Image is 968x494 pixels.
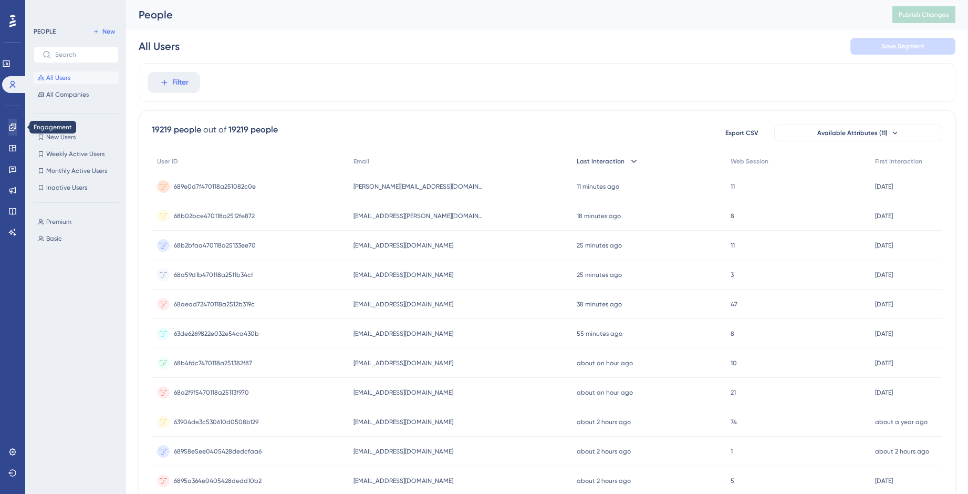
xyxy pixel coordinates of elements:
button: Premium [34,215,125,228]
input: Search [55,51,110,58]
span: [EMAIL_ADDRESS][DOMAIN_NAME] [353,388,453,397]
span: 68a59d1b470118a2511b34cf [174,271,253,279]
time: [DATE] [875,477,893,485]
span: Premium [46,218,71,226]
time: 55 minutes ago [577,330,622,337]
span: [EMAIL_ADDRESS][DOMAIN_NAME] [353,418,453,426]
span: Email [353,157,369,166]
time: 11 minutes ago [577,183,619,190]
span: New Users [46,133,76,141]
span: 10 [731,359,737,367]
span: 63de6269822e032e54ca430b [174,330,259,338]
button: New [89,25,119,38]
time: about 2 hours ago [577,448,631,455]
span: 8 [731,330,734,338]
span: [EMAIL_ADDRESS][DOMAIN_NAME] [353,447,453,456]
span: Publish Changes [899,11,949,19]
span: 1 [731,447,733,456]
button: Export CSV [715,125,768,141]
button: Basic [34,232,125,245]
span: [EMAIL_ADDRESS][DOMAIN_NAME] [353,477,453,485]
span: 21 [731,388,736,397]
button: All Users [34,71,119,84]
button: Inactive Users [34,181,119,194]
span: 68b4fdc7470118a251382f87 [174,359,252,367]
time: [DATE] [875,330,893,337]
span: 68958e5ee0405428dedcfaa6 [174,447,262,456]
span: First Interaction [875,157,922,166]
time: 25 minutes ago [577,242,622,249]
span: [EMAIL_ADDRESS][DOMAIN_NAME] [353,359,453,367]
button: Monthly Active Users [34,164,119,177]
span: [EMAIL_ADDRESS][DOMAIN_NAME] [353,330,453,338]
time: about an hour ago [577,359,633,367]
div: PEOPLE [34,27,56,36]
div: 19219 people [152,124,201,136]
span: 3 [731,271,734,279]
span: [PERSON_NAME][EMAIL_ADDRESS][DOMAIN_NAME] [353,182,485,191]
time: [DATE] [875,389,893,396]
span: All Companies [46,90,89,99]
time: [DATE] [875,212,893,220]
span: Basic [46,234,62,243]
span: 68b2bfaa470118a25133ee70 [174,241,256,250]
span: All Users [46,74,70,82]
span: 5 [731,477,734,485]
span: 74 [731,418,737,426]
div: People [139,7,866,22]
span: Filter [172,76,189,89]
span: Available Attributes (11) [817,129,888,137]
span: [EMAIL_ADDRESS][DOMAIN_NAME] [353,241,453,250]
time: 18 minutes ago [577,212,621,220]
time: about an hour ago [577,389,633,396]
time: [DATE] [875,183,893,190]
button: All Companies [34,88,119,101]
span: 11 [731,182,735,191]
span: User ID [157,157,178,166]
button: New Users [34,131,119,143]
time: [DATE] [875,301,893,308]
button: Filter [148,72,200,93]
div: All Users [139,39,180,54]
span: Weekly Active Users [46,150,105,158]
button: Weekly Active Users [34,148,119,160]
button: Available Attributes (11) [774,125,942,141]
time: [DATE] [875,271,893,279]
span: [EMAIL_ADDRESS][DOMAIN_NAME] [353,300,453,308]
time: about 2 hours ago [875,448,929,455]
span: Export CSV [725,129,758,137]
div: out of [203,124,226,136]
span: 8 [731,212,734,220]
time: about 2 hours ago [577,418,631,426]
span: 689e0d7f470118a251082c0e [174,182,256,191]
span: [EMAIL_ADDRESS][DOMAIN_NAME] [353,271,453,279]
span: [EMAIL_ADDRESS][PERSON_NAME][DOMAIN_NAME] [353,212,485,220]
time: 38 minutes ago [577,301,622,308]
time: 25 minutes ago [577,271,622,279]
span: Inactive Users [46,183,87,192]
span: Last Interaction [577,157,624,166]
span: 68b02bce470118a2512fe872 [174,212,255,220]
span: Save Segment [881,42,924,50]
button: Save Segment [850,38,955,55]
span: 63904de3c530610d0508b129 [174,418,258,426]
span: 68a2f9f5470118a25113f970 [174,388,249,397]
span: Monthly Active Users [46,167,107,175]
button: Publish Changes [892,6,955,23]
span: Web Session [731,157,768,166]
time: [DATE] [875,242,893,249]
time: [DATE] [875,359,893,367]
div: 19219 people [228,124,278,136]
span: 68aead72470118a2512b319c [174,300,255,308]
time: about 2 hours ago [577,477,631,485]
time: about a year ago [875,418,928,426]
span: 47 [731,300,737,308]
span: New [102,27,115,36]
span: 11 [731,241,735,250]
span: 6895a364e0405428dedd10b2 [174,477,262,485]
